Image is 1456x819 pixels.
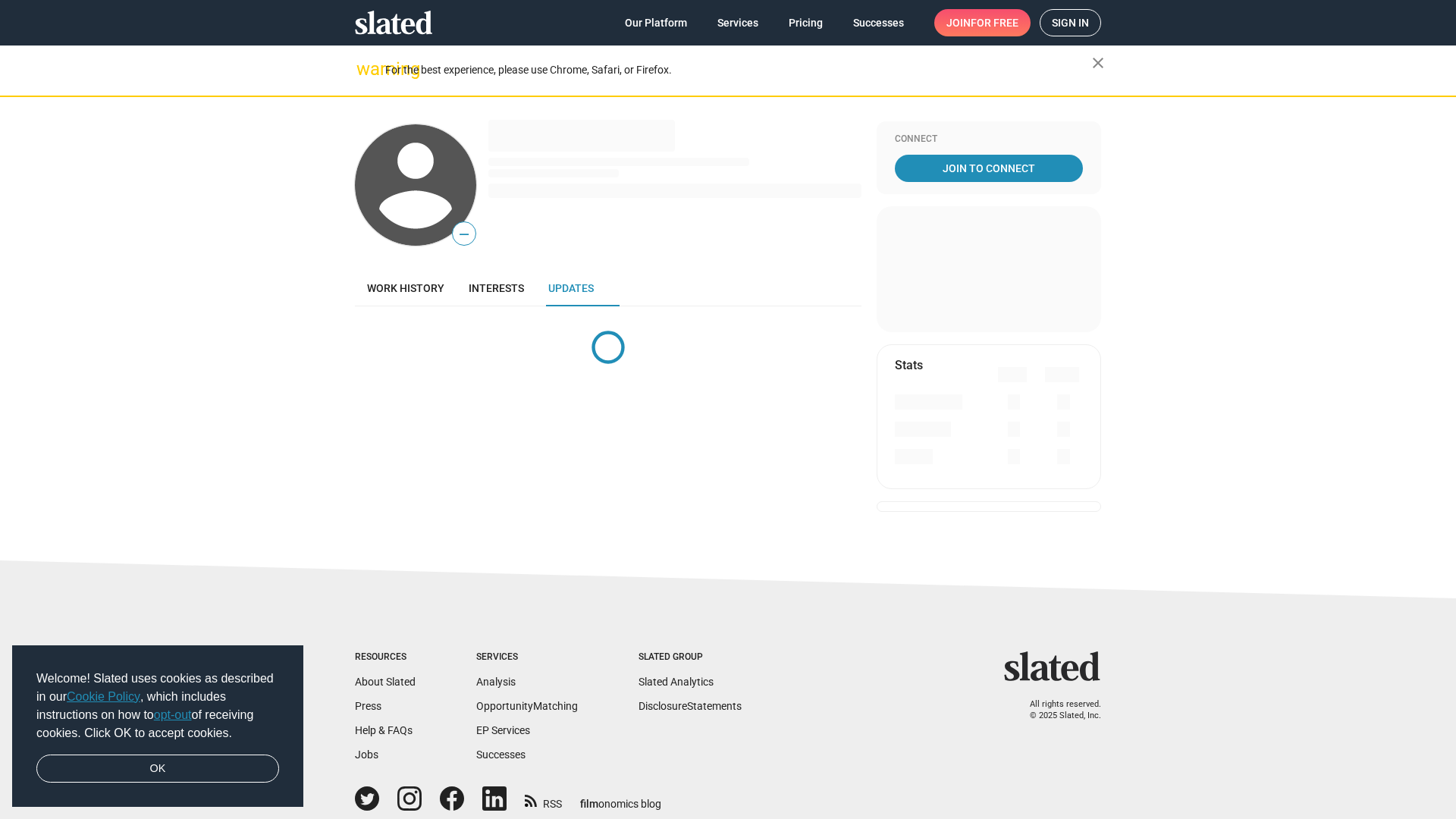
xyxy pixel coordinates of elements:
div: Connect [895,133,1083,146]
a: DisclosureStatements [639,700,742,712]
span: Work history [367,282,444,294]
span: Our Platform [625,9,687,36]
a: Our Platform [613,9,699,36]
mat-card-title: Stats [895,357,923,373]
a: Press [355,700,381,712]
a: Work history [355,270,457,306]
a: Cookie Policy [67,690,140,703]
a: EP Services [476,724,530,736]
a: Jobs [355,748,378,761]
span: Interests [469,282,524,294]
a: Interests [457,270,536,306]
a: Join To Connect [895,155,1083,182]
span: for free [971,9,1018,36]
span: Welcome! Slated uses cookies as described in our , which includes instructions on how to of recei... [36,670,279,742]
span: Pricing [789,9,823,36]
a: RSS [525,788,562,811]
div: Slated Group [639,651,742,664]
a: Successes [841,9,916,36]
mat-icon: warning [356,60,375,78]
span: film [580,798,598,810]
a: Analysis [476,676,516,688]
a: Help & FAQs [355,724,413,736]
span: Services [717,9,758,36]
p: All rights reserved. © 2025 Slated, Inc. [1014,699,1101,721]
div: Resources [355,651,416,664]
div: cookieconsent [12,645,303,808]
span: Sign in [1052,10,1089,36]
a: Joinfor free [934,9,1031,36]
a: Sign in [1040,9,1101,36]
a: About Slated [355,676,416,688]
span: Updates [548,282,594,294]
a: Successes [476,748,526,761]
a: Services [705,9,770,36]
span: Join [946,9,1018,36]
a: opt-out [154,708,192,721]
span: Join To Connect [898,155,1080,182]
mat-icon: close [1089,54,1107,72]
a: Pricing [777,9,835,36]
span: — [453,224,475,244]
a: Updates [536,270,606,306]
div: Services [476,651,578,664]
a: Slated Analytics [639,676,714,688]
a: filmonomics blog [580,785,661,811]
a: OpportunityMatching [476,700,578,712]
div: For the best experience, please use Chrome, Safari, or Firefox. [385,60,1092,80]
span: Successes [853,9,904,36]
a: dismiss cookie message [36,755,279,783]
